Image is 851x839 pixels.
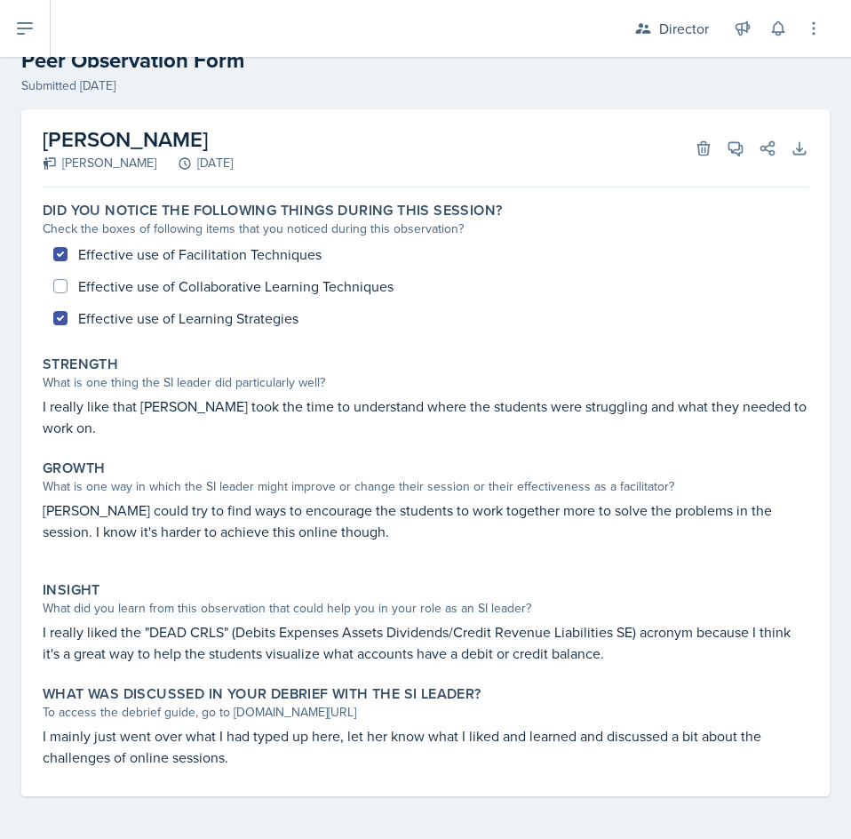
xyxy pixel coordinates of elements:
h2: Peer Observation Form [21,44,830,76]
label: Did you notice the following things during this session? [43,202,502,220]
label: Strength [43,356,118,373]
div: Submitted [DATE] [21,76,830,95]
div: What is one thing the SI leader did particularly well? [43,373,808,392]
p: I really liked the "DEAD CRLS" (Debits Expenses Assets Dividends/Credit Revenue Liabilities SE) a... [43,621,808,664]
div: What did you learn from this observation that could help you in your role as an SI leader? [43,599,808,618]
div: [DATE] [156,154,233,172]
p: I mainly just went over what I had typed up here, let her know what I liked and learned and discu... [43,725,808,768]
div: Check the boxes of following items that you noticed during this observation? [43,220,808,238]
div: What is one way in which the SI leader might improve or change their session or their effectivene... [43,477,808,496]
div: Director [659,18,709,39]
div: [PERSON_NAME] [43,154,156,172]
h2: [PERSON_NAME] [43,124,233,156]
p: [PERSON_NAME] could try to find ways to encourage the students to work together more to solve the... [43,499,808,542]
div: To access the debrief guide, go to [DOMAIN_NAME][URL] [43,703,808,722]
p: I really like that [PERSON_NAME] took the time to understand where the students were struggling a... [43,396,808,438]
label: Insight [43,581,100,599]
label: Growth [43,459,105,477]
label: What was discussed in your debrief with the SI Leader? [43,685,481,703]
